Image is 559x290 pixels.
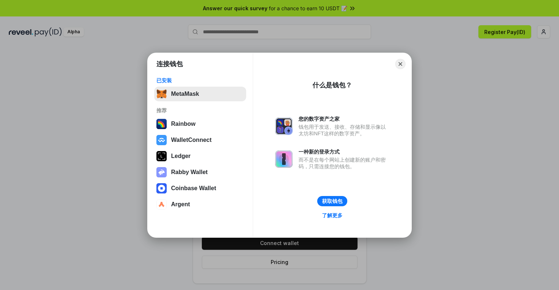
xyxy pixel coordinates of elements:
div: Rabby Wallet [171,169,208,176]
div: 了解更多 [322,212,343,219]
div: 推荐 [156,107,244,114]
img: svg+xml,%3Csvg%20width%3D%2228%22%20height%3D%2228%22%20viewBox%3D%220%200%2028%2028%22%20fill%3D... [156,183,167,193]
div: 而不是在每个网站上创建新的账户和密码，只需连接您的钱包。 [299,157,389,170]
div: 获取钱包 [322,198,343,204]
div: 一种新的登录方式 [299,148,389,155]
div: Rainbow [171,121,196,127]
button: Ledger [154,149,246,163]
button: Rainbow [154,117,246,131]
img: svg+xml,%3Csvg%20xmlns%3D%22http%3A%2F%2Fwww.w3.org%2F2000%2Fsvg%22%20fill%3D%22none%22%20viewBox... [275,117,293,135]
div: Argent [171,201,190,208]
img: svg+xml,%3Csvg%20width%3D%22120%22%20height%3D%22120%22%20viewBox%3D%220%200%20120%20120%22%20fil... [156,119,167,129]
img: svg+xml,%3Csvg%20xmlns%3D%22http%3A%2F%2Fwww.w3.org%2F2000%2Fsvg%22%20fill%3D%22none%22%20viewBox... [156,167,167,177]
div: WalletConnect [171,137,212,143]
button: Close [395,59,406,69]
a: 了解更多 [318,211,347,220]
button: 获取钱包 [317,196,347,206]
div: 您的数字资产之家 [299,116,389,122]
img: svg+xml,%3Csvg%20width%3D%2228%22%20height%3D%2228%22%20viewBox%3D%220%200%2028%2028%22%20fill%3D... [156,135,167,145]
img: svg+xml,%3Csvg%20xmlns%3D%22http%3A%2F%2Fwww.w3.org%2F2000%2Fsvg%22%20fill%3D%22none%22%20viewBox... [275,150,293,168]
h1: 连接钱包 [156,60,183,68]
button: Coinbase Wallet [154,181,246,196]
button: Argent [154,197,246,212]
img: svg+xml,%3Csvg%20xmlns%3D%22http%3A%2F%2Fwww.w3.org%2F2000%2Fsvg%22%20width%3D%2228%22%20height%3... [156,151,167,161]
div: MetaMask [171,91,199,97]
div: 什么是钱包？ [312,81,352,90]
button: Rabby Wallet [154,165,246,180]
div: Coinbase Wallet [171,185,216,192]
div: Ledger [171,153,190,159]
img: svg+xml,%3Csvg%20width%3D%2228%22%20height%3D%2228%22%20viewBox%3D%220%200%2028%2028%22%20fill%3D... [156,199,167,210]
button: WalletConnect [154,133,246,147]
button: MetaMask [154,87,246,101]
img: svg+xml,%3Csvg%20fill%3D%22none%22%20height%3D%2233%22%20viewBox%3D%220%200%2035%2033%22%20width%... [156,89,167,99]
div: 已安装 [156,77,244,84]
div: 钱包用于发送、接收、存储和显示像以太坊和NFT这样的数字资产。 [299,124,389,137]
